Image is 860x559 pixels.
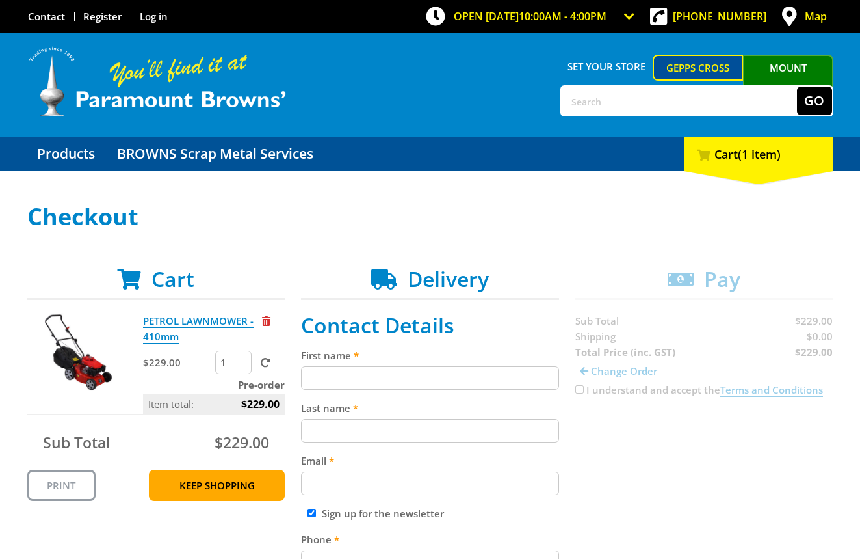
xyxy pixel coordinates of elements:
span: 10:00am - 4:00pm [519,9,606,23]
a: Go to the BROWNS Scrap Metal Services page [107,137,323,171]
img: PETROL LAWNMOWER - 410mm [40,313,118,391]
label: Last name [301,400,559,416]
a: Print [27,470,96,501]
span: Sub Total [43,432,110,453]
a: Go to the registration page [83,10,122,23]
span: OPEN [DATE] [454,9,606,23]
div: Cart [684,137,833,171]
button: Go [797,87,832,115]
input: Please enter your email address. [301,472,559,495]
p: Pre-order [143,377,285,392]
img: Paramount Browns' [27,46,287,118]
label: Phone [301,532,559,547]
a: Remove from cart [262,314,270,327]
a: Mount [PERSON_NAME] [743,55,833,104]
a: Go to the Products page [27,137,105,171]
a: Keep Shopping [149,470,285,501]
h2: Contact Details [301,313,559,338]
a: PETROL LAWNMOWER - 410mm [143,314,254,344]
span: (1 item) [738,146,781,162]
a: Gepps Cross [653,55,743,81]
a: Go to the Contact page [28,10,65,23]
p: $229.00 [143,355,213,370]
span: Set your store [560,55,653,78]
a: Log in [140,10,168,23]
input: Please enter your last name. [301,419,559,443]
input: Please enter your first name. [301,366,559,390]
p: Item total: [143,394,285,414]
label: Sign up for the newsletter [322,507,444,520]
input: Search [562,87,797,115]
label: First name [301,348,559,363]
span: Delivery [408,265,489,293]
span: Cart [151,265,194,293]
span: $229.00 [241,394,280,414]
label: Email [301,453,559,469]
span: $229.00 [215,432,269,453]
h1: Checkout [27,204,833,230]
